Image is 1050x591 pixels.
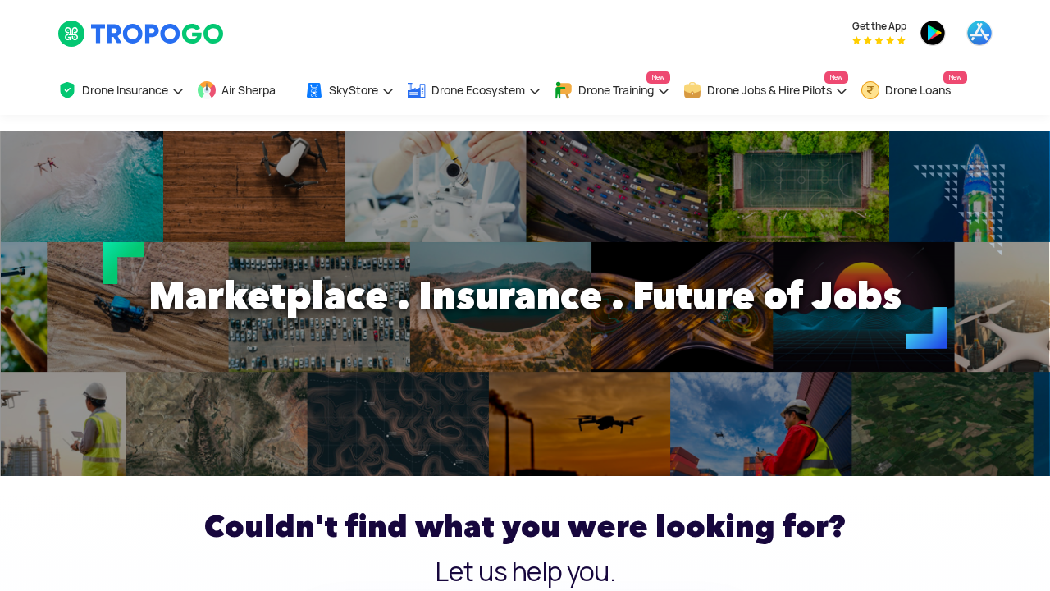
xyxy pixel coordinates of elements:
span: Drone Loans [885,84,951,97]
a: Drone Insurance [57,66,185,115]
span: New [943,71,967,84]
a: SkyStore [304,66,395,115]
img: App Raking [852,36,906,44]
h2: Couldn't find what you were looking for? [57,502,993,551]
a: Air Sherpa [197,66,292,115]
span: Air Sherpa [221,84,276,97]
span: Drone Insurance [82,84,168,97]
img: ic_playstore.png [920,20,946,46]
span: Drone Training [578,84,654,97]
span: New [646,71,670,84]
img: ic_appstore.png [966,20,993,46]
span: New [824,71,848,84]
span: Get the App [852,20,906,33]
img: TropoGo Logo [57,20,226,48]
a: Drone Ecosystem [407,66,541,115]
span: Drone Jobs & Hire Pilots [707,84,832,97]
h3: Let us help you. [57,559,993,585]
span: SkyStore [329,84,378,97]
span: Drone Ecosystem [431,84,525,97]
h1: Marketplace . Insurance . Future of Jobs [45,263,1005,328]
a: Drone Jobs & Hire PilotsNew [682,66,848,115]
a: Drone LoansNew [861,66,967,115]
a: Drone TrainingNew [554,66,670,115]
